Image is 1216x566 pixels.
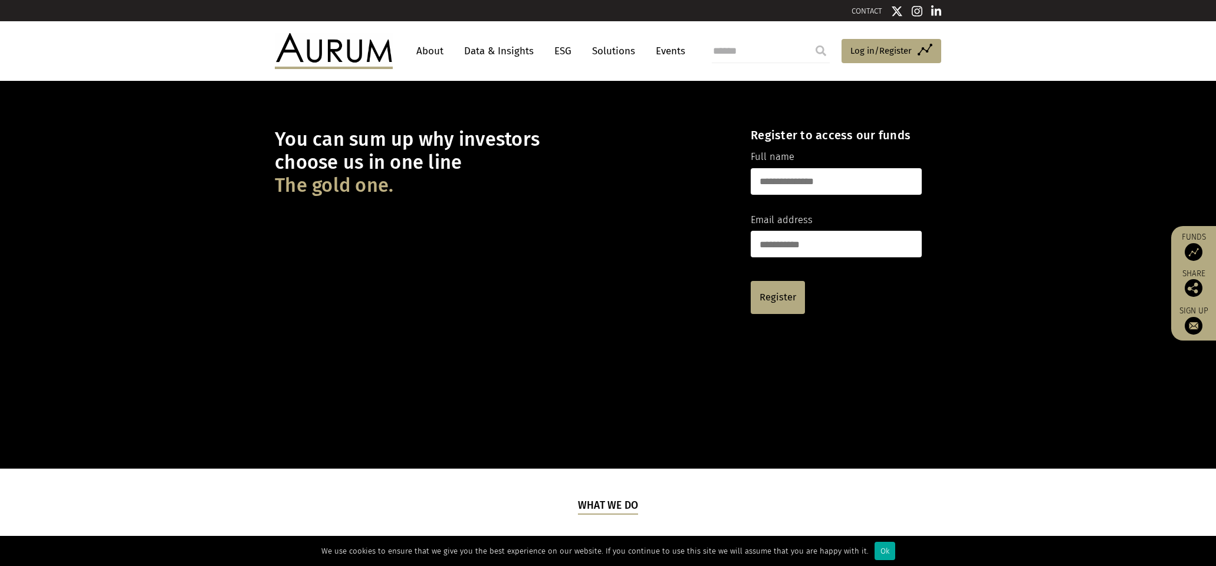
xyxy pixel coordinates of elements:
a: Sign up [1177,306,1210,335]
h4: Register to access our funds [751,128,922,142]
a: Events [650,40,685,62]
input: Submit [809,39,833,63]
h1: You can sum up why investors choose us in one line [275,128,730,197]
img: Instagram icon [912,5,922,17]
img: Sign up to our newsletter [1185,317,1202,335]
img: Share this post [1185,279,1202,297]
a: ESG [548,40,577,62]
span: The gold one. [275,174,393,197]
a: Solutions [586,40,641,62]
label: Full name [751,149,794,165]
img: Twitter icon [891,5,903,17]
img: Aurum [275,33,393,68]
div: Ok [875,542,895,560]
a: About [410,40,449,62]
img: Access Funds [1185,243,1202,261]
a: Data & Insights [458,40,540,62]
label: Email address [751,212,813,228]
h5: What we do [578,498,639,515]
a: CONTACT [852,6,882,15]
div: Share [1177,270,1210,297]
a: Funds [1177,232,1210,261]
img: Linkedin icon [931,5,942,17]
span: Log in/Register [850,44,912,58]
a: Register [751,281,805,314]
a: Log in/Register [842,39,941,64]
